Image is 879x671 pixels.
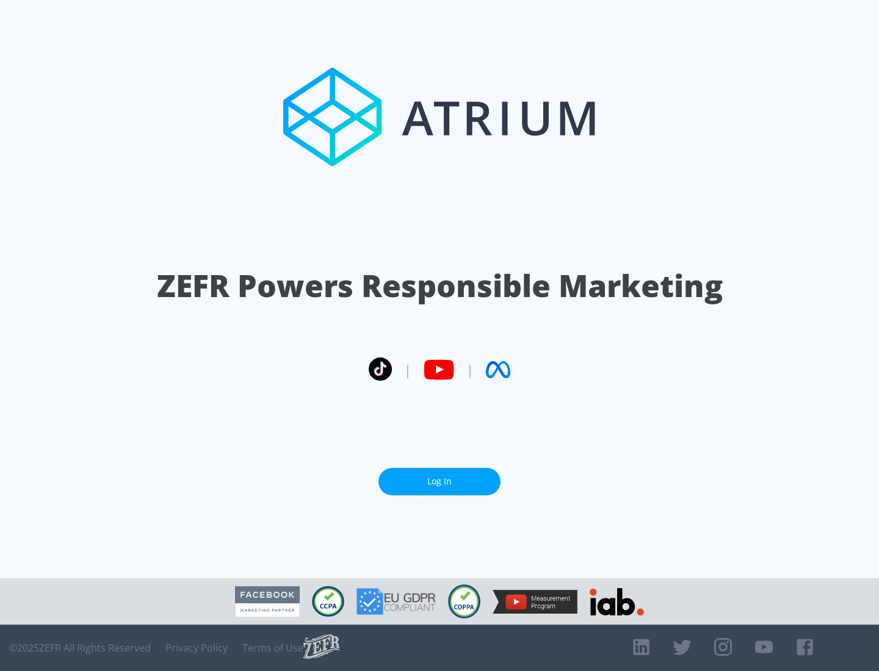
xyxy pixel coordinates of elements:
img: Facebook Marketing Partner [235,586,300,617]
span: | [466,361,474,379]
h1: ZEFR Powers Responsible Marketing [157,265,723,307]
img: GDPR Compliant [356,588,436,615]
span: © 2025 ZEFR All Rights Reserved [9,642,151,654]
a: Terms of Use [242,642,303,654]
span: | [404,361,411,379]
img: CCPA Compliant [312,586,344,617]
img: YouTube Measurement Program [493,590,577,614]
a: Log In [378,468,501,495]
a: Privacy Policy [165,642,228,654]
img: IAB [590,588,644,615]
img: COPPA Compliant [448,584,480,619]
